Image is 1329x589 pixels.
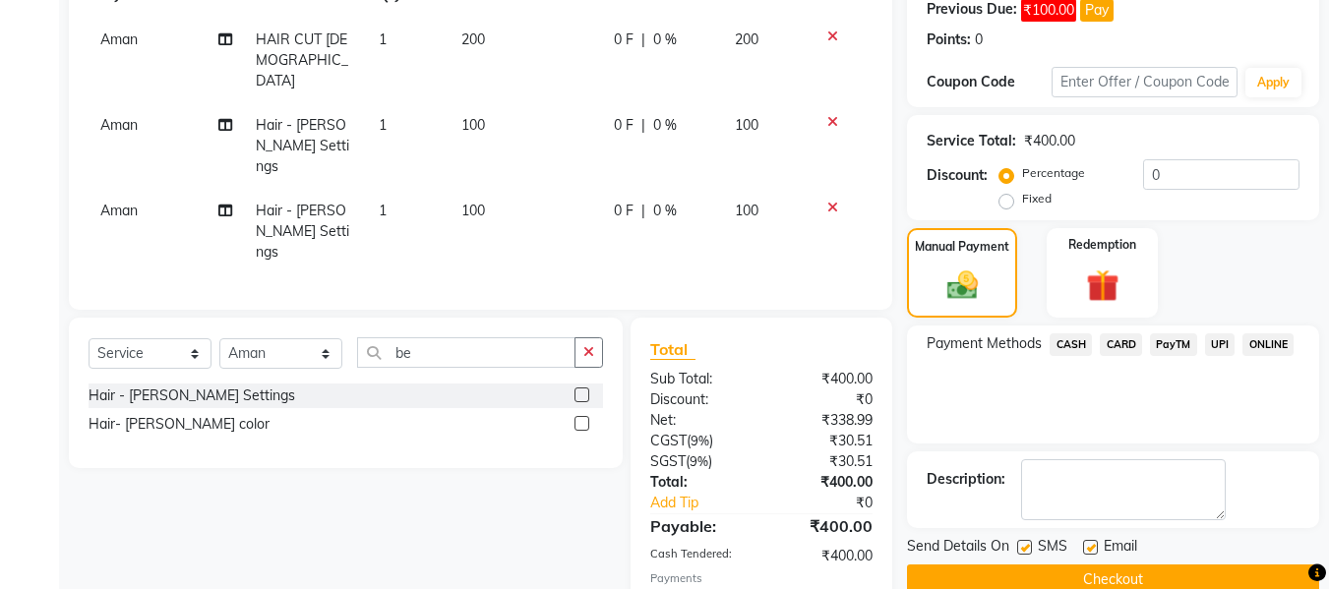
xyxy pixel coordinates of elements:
span: CASH [1050,333,1092,356]
div: ₹400.00 [1024,131,1075,151]
span: Aman [100,116,138,134]
div: Cash Tendered: [635,546,761,566]
span: 100 [735,202,758,219]
div: ₹400.00 [761,472,887,493]
div: Points: [927,29,971,50]
button: Apply [1245,68,1301,97]
span: 0 % [653,201,677,221]
div: Service Total: [927,131,1016,151]
span: 9% [691,433,709,448]
span: Hair - [PERSON_NAME] Settings [256,202,349,261]
span: CARD [1100,333,1142,356]
span: Email [1104,536,1137,560]
span: | [641,201,645,221]
span: Payment Methods [927,333,1042,354]
span: Send Details On [907,536,1009,560]
div: ₹400.00 [761,546,887,566]
div: ₹0 [761,389,887,410]
label: Manual Payment [915,238,1009,256]
span: 0 % [653,115,677,136]
div: 0 [975,29,983,50]
span: Aman [100,30,138,48]
label: Percentage [1022,164,1085,182]
span: Hair - [PERSON_NAME] Settings [256,116,349,175]
span: | [641,29,645,50]
span: 1 [379,30,387,48]
a: Add Tip [635,493,782,513]
span: Total [650,339,695,360]
div: Payable: [635,514,761,538]
span: 9% [690,453,708,469]
span: HAIR CUT [DEMOGRAPHIC_DATA] [256,30,348,89]
span: SGST [650,452,686,470]
span: ONLINE [1242,333,1294,356]
span: 1 [379,202,387,219]
div: ( ) [635,431,761,451]
div: ( ) [635,451,761,472]
div: ₹400.00 [761,369,887,389]
div: Net: [635,410,761,431]
span: Aman [100,202,138,219]
div: Description: [927,469,1005,490]
img: _gift.svg [1076,265,1129,306]
span: 100 [735,116,758,134]
span: 200 [461,30,485,48]
div: ₹400.00 [761,514,887,538]
input: Enter Offer / Coupon Code [1052,67,1238,97]
span: UPI [1205,333,1236,356]
span: 0 % [653,29,677,50]
input: Search or Scan [357,337,575,368]
span: 100 [461,202,485,219]
span: 0 F [614,201,634,221]
label: Fixed [1022,190,1052,207]
span: 200 [735,30,758,48]
div: Sub Total: [635,369,761,389]
span: CGST [650,432,687,449]
span: SMS [1038,536,1067,560]
div: Discount: [927,165,988,186]
div: ₹30.51 [761,451,887,472]
div: ₹30.51 [761,431,887,451]
div: Total: [635,472,761,493]
span: | [641,115,645,136]
div: Discount: [635,389,761,410]
div: Coupon Code [927,72,1051,92]
span: 1 [379,116,387,134]
div: ₹0 [783,493,888,513]
span: 100 [461,116,485,134]
div: Hair - [PERSON_NAME] Settings [89,385,295,406]
span: 0 F [614,29,634,50]
img: _cash.svg [937,267,988,303]
div: Hair- [PERSON_NAME] color [89,414,270,435]
span: 0 F [614,115,634,136]
span: PayTM [1150,333,1197,356]
div: Payments [650,570,873,587]
label: Redemption [1068,236,1136,254]
div: ₹338.99 [761,410,887,431]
